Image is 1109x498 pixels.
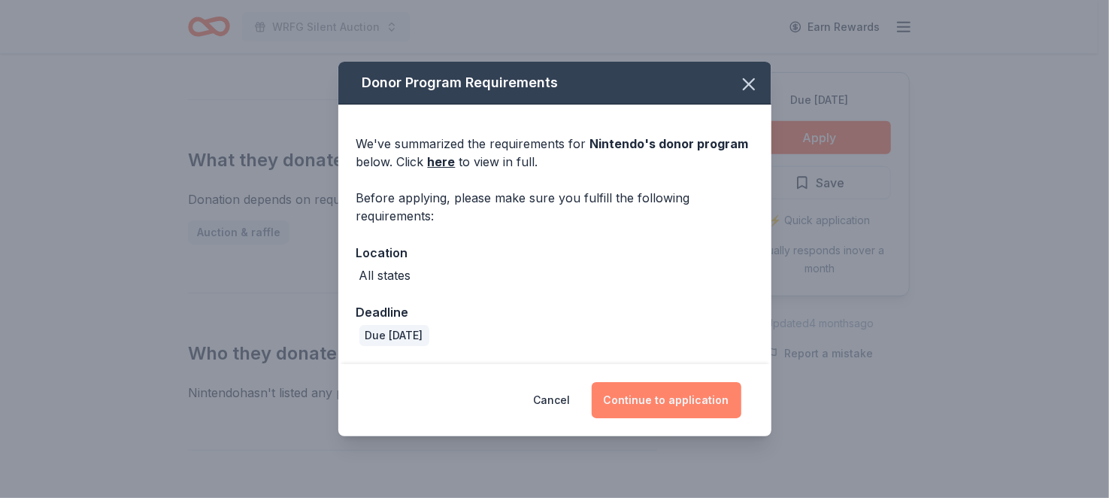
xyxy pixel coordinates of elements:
[359,266,411,284] div: All states
[359,325,429,346] div: Due [DATE]
[356,243,753,263] div: Location
[590,136,749,151] span: Nintendo 's donor program
[338,62,771,105] div: Donor Program Requirements
[592,382,741,418] button: Continue to application
[356,189,753,225] div: Before applying, please make sure you fulfill the following requirements:
[534,382,571,418] button: Cancel
[356,302,753,322] div: Deadline
[356,135,753,171] div: We've summarized the requirements for below. Click to view in full.
[428,153,456,171] a: here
